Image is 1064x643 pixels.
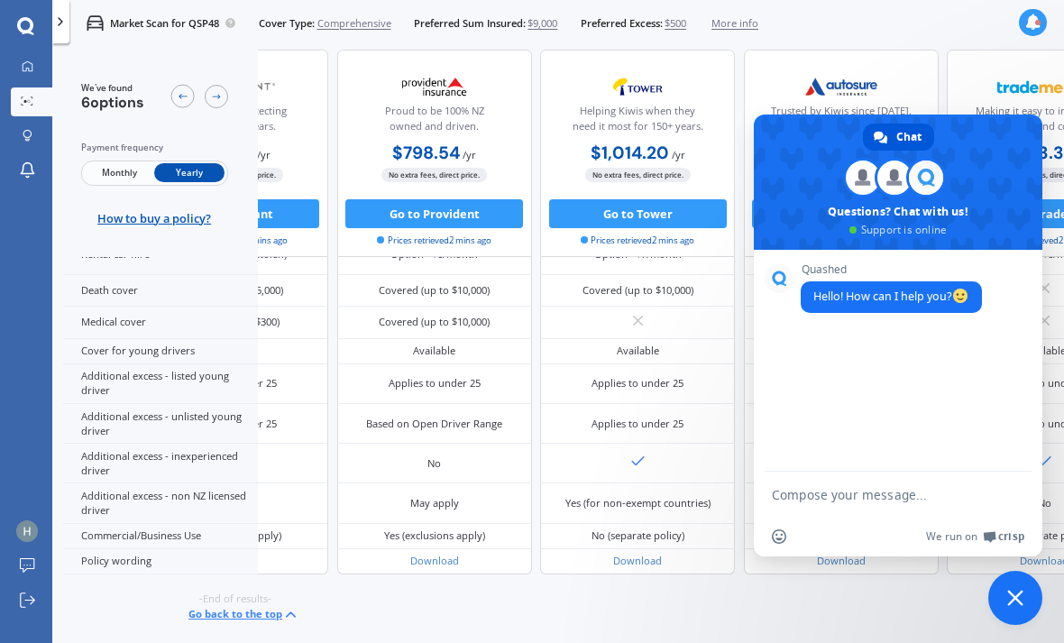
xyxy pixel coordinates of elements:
[581,234,694,247] span: Prices retrieved 2 mins ago
[613,554,662,567] a: Download
[188,606,299,623] button: Go back to the top
[345,199,523,228] button: Go to Provident
[926,529,977,544] span: We run on
[585,169,691,182] span: No extra fees, direct price.
[772,529,786,544] span: Insert an emoji
[413,344,455,358] div: Available
[592,528,684,543] div: No (separate policy)
[817,554,866,567] a: Download
[410,496,459,510] div: May apply
[896,124,922,151] span: Chat
[317,16,391,31] span: Comprehensive
[63,549,258,574] div: Policy wording
[617,344,659,358] div: Available
[463,148,476,161] span: / yr
[63,275,258,307] div: Death cover
[581,16,663,31] span: Preferred Excess:
[592,376,683,390] div: Applies to under 25
[801,263,982,276] span: Quashed
[592,417,683,431] div: Applies to under 25
[711,16,758,31] span: More info
[259,16,315,31] span: Cover Type:
[63,307,258,338] div: Medical cover
[379,283,490,298] div: Covered (up to $10,000)
[427,456,441,471] div: No
[793,69,889,105] img: Autosure.webp
[349,104,518,140] div: Proud to be 100% NZ owned and driven.
[154,164,225,183] span: Yearly
[590,69,685,105] img: Tower.webp
[384,528,485,543] div: Yes (exclusions apply)
[527,16,557,31] span: $9,000
[110,16,219,31] p: Market Scan for QSP48
[813,289,969,304] span: Hello! How can I help you?
[381,169,487,182] span: No extra fees, direct price.
[392,142,460,164] b: $798.54
[926,529,1024,544] a: We run onCrisp
[772,487,985,503] textarea: Compose your message...
[591,142,669,164] b: $1,014.20
[97,211,211,225] span: How to buy a policy?
[379,315,490,329] div: Covered (up to $10,000)
[988,571,1042,625] div: Close chat
[582,283,693,298] div: Covered (up to $10,000)
[257,148,271,161] span: / yr
[672,148,685,161] span: / yr
[752,199,930,228] button: Go to Autosure
[81,82,144,95] span: We've found
[87,14,104,32] img: car.f15378c7a67c060ca3f3.svg
[63,524,258,549] div: Commercial/Business Use
[998,529,1024,544] span: Crisp
[63,364,258,404] div: Additional excess - listed young driver
[16,520,38,542] img: ACg8ocLyqg-DVIRxZF5YBk8yGKmSs7bbmKUdacPS_xoQjRvcRj3O-Q=s96-c
[63,404,258,444] div: Additional excess - unlisted young driver
[549,199,727,228] button: Go to Tower
[387,69,482,105] img: Provident.png
[389,376,481,390] div: Applies to under 25
[1038,496,1051,510] div: No
[863,124,934,151] div: Chat
[84,164,154,183] span: Monthly
[414,16,526,31] span: Preferred Sum Insured:
[199,592,271,606] span: -End of results-
[410,554,459,567] a: Download
[81,141,228,155] div: Payment frequency
[366,417,502,431] div: Based on Open Driver Range
[565,496,711,510] div: Yes (for non-exempt countries)
[63,339,258,364] div: Cover for young drivers
[377,234,491,247] span: Prices retrieved 2 mins ago
[757,104,926,140] div: Trusted by Kiwis since [DATE]. Underwritten by [PERSON_NAME].
[63,444,258,483] div: Additional excess - inexperienced driver
[63,483,258,523] div: Additional excess - non NZ licensed driver
[81,93,144,112] span: 6 options
[553,104,722,140] div: Helping Kiwis when they need it most for 150+ years.
[665,16,686,31] span: $500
